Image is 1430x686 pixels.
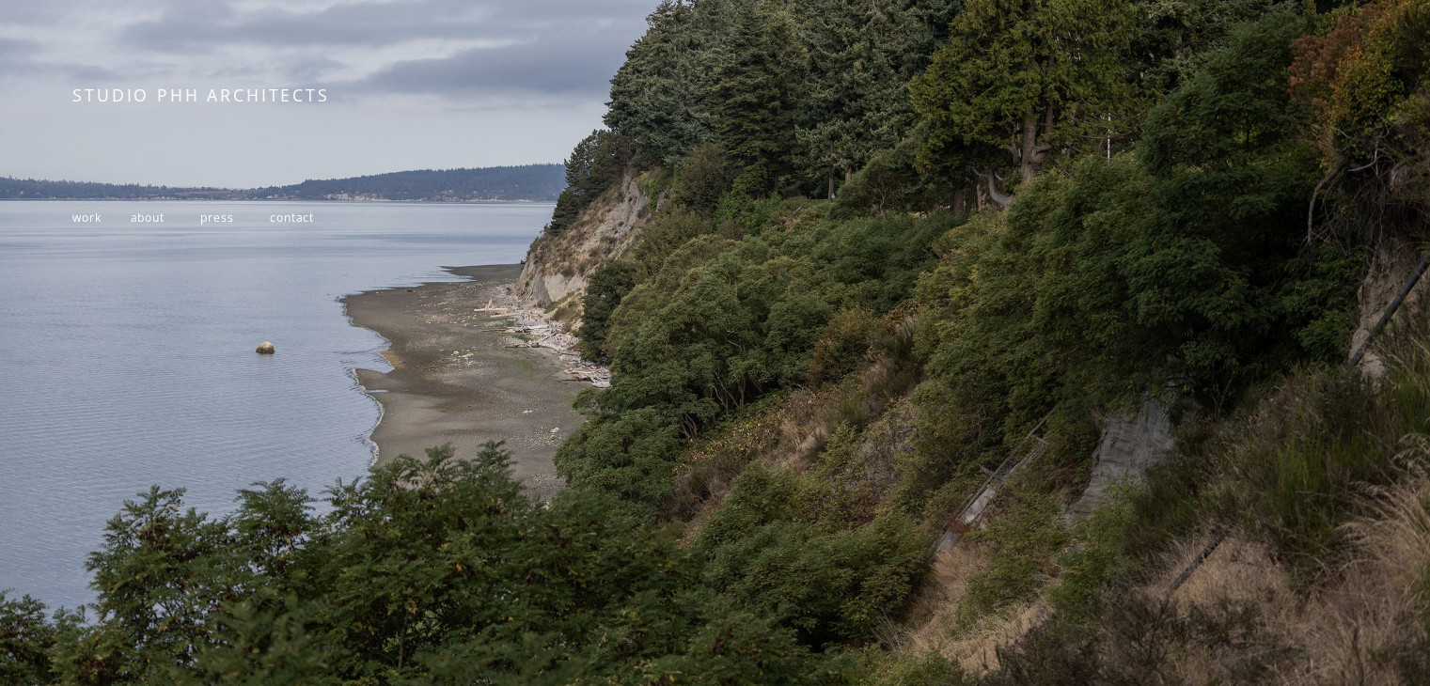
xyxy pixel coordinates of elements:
a: press [200,210,233,226]
a: work [72,210,101,226]
a: contact [270,210,314,226]
span: STUDIO PHH ARCHITECTS [72,84,329,106]
a: about [131,210,165,226]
